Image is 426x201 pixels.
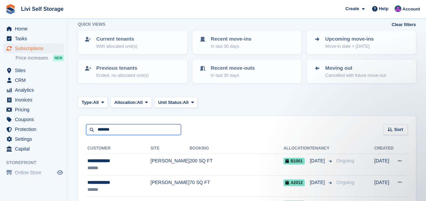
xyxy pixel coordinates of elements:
p: With allocated unit(s) [96,43,137,50]
a: menu [3,34,64,43]
a: Moving out Cancelled with future move-out [307,60,415,83]
a: menu [3,66,64,75]
span: Price increases [16,55,48,61]
a: menu [3,105,64,114]
th: Allocation [283,143,310,154]
td: 70 SQ FT [189,175,283,197]
span: Type: [82,99,93,106]
th: Site [150,143,189,154]
p: Recent move-ins [211,35,251,43]
span: Settings [15,134,56,144]
span: Storefront [6,159,67,166]
a: menu [3,95,64,105]
span: Sites [15,66,56,75]
p: Upcoming move-ins [325,35,373,43]
th: Customer [86,143,150,154]
span: Tasks [15,34,56,43]
span: Home [15,24,56,33]
div: NEW [53,54,64,61]
span: Account [402,6,420,13]
a: Upcoming move-ins Move-in date > [DATE] [307,31,415,53]
span: Ongoing [336,158,354,163]
th: Booking [189,143,283,154]
p: Ended, no allocated unit(s) [96,72,149,79]
span: Protection [15,125,56,134]
span: Help [379,5,388,12]
span: B1001 [283,158,304,164]
span: Unit Status: [158,99,183,106]
span: Pricing [15,105,56,114]
a: Recent move-ins In last 30 days [193,31,301,53]
a: Previous tenants Ended, no allocated unit(s) [79,60,186,83]
a: menu [3,85,64,95]
a: Preview store [56,169,64,177]
h6: Quick views [78,21,105,27]
span: All [137,99,143,106]
span: Invoices [15,95,56,105]
span: Analytics [15,85,56,95]
span: Sort [394,126,403,133]
span: CRM [15,75,56,85]
p: Moving out [325,64,386,72]
a: menu [3,115,64,124]
span: All [93,99,99,106]
a: Current tenants With allocated unit(s) [79,31,186,53]
button: Type: All [78,97,108,108]
span: Subscriptions [15,44,56,53]
span: A2012 [283,179,304,186]
a: Recent move-outs In last 30 days [193,60,301,83]
th: Tenancy [310,143,333,154]
p: In last 30 days [211,43,251,50]
span: Coupons [15,115,56,124]
a: menu [3,144,64,154]
a: menu [3,125,64,134]
a: Clear filters [391,21,416,28]
th: Created [374,143,393,154]
p: Previous tenants [96,64,149,72]
a: menu [3,75,64,85]
span: [DATE] [310,157,326,164]
a: menu [3,168,64,177]
span: Online Store [15,168,56,177]
button: Allocation: All [110,97,152,108]
a: menu [3,134,64,144]
td: 200 SQ FT [189,154,283,176]
span: Capital [15,144,56,154]
a: Price increases NEW [16,54,64,62]
p: Move-in date > [DATE] [325,43,373,50]
td: [DATE] [374,175,393,197]
td: [DATE] [374,154,393,176]
p: Recent move-outs [211,64,255,72]
span: Allocation: [114,99,137,106]
img: Graham Cameron [394,5,401,12]
p: Cancelled with future move-out [325,72,386,79]
img: stora-icon-8386f47178a22dfd0bd8f6a31ec36ba5ce8667c1dd55bd0f319d3a0aa187defe.svg [5,4,16,14]
button: Unit Status: All [155,97,198,108]
a: Livi Self Storage [18,3,66,15]
a: menu [3,24,64,33]
span: Create [345,5,359,12]
a: menu [3,44,64,53]
p: In last 30 days [211,72,255,79]
span: Ongoing [336,180,354,185]
span: [DATE] [310,179,326,186]
td: [PERSON_NAME] [150,154,189,176]
span: All [183,99,189,106]
p: Current tenants [96,35,137,43]
td: [PERSON_NAME] [150,175,189,197]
